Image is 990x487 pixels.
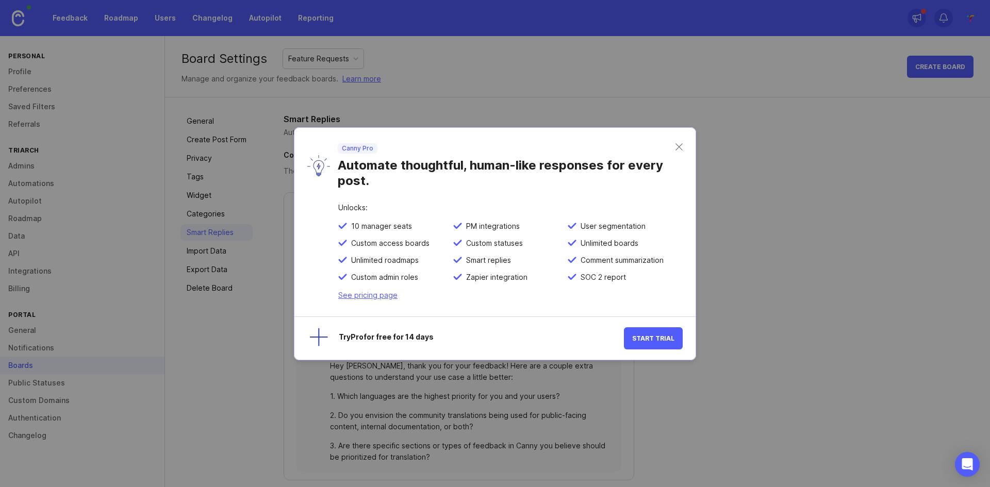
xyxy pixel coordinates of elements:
button: Start Trial [624,327,683,349]
span: Custom admin roles [347,273,418,282]
span: Custom access boards [347,239,430,248]
div: Unlocks: [338,204,683,222]
span: User segmentation [576,222,646,231]
span: Custom statuses [462,239,523,248]
p: Canny Pro [342,144,373,153]
span: PM integrations [462,222,520,231]
span: SOC 2 report [576,273,626,282]
span: Smart replies [462,256,511,265]
span: Start Trial [632,334,674,342]
div: Try Pro for free for 14 days [339,333,624,343]
div: Open Intercom Messenger [955,452,980,477]
div: Automate thoughtful, human-like responses for every post. [338,154,675,189]
span: 10 manager seats [347,222,412,231]
a: See pricing page [338,291,398,299]
span: Unlimited boards [576,239,638,248]
span: Zapier integration [462,273,527,282]
img: lyW0TRAiArAAAAAASUVORK5CYII= [307,155,330,176]
span: Comment summarization [576,256,664,265]
span: Unlimited roadmaps [347,256,419,265]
